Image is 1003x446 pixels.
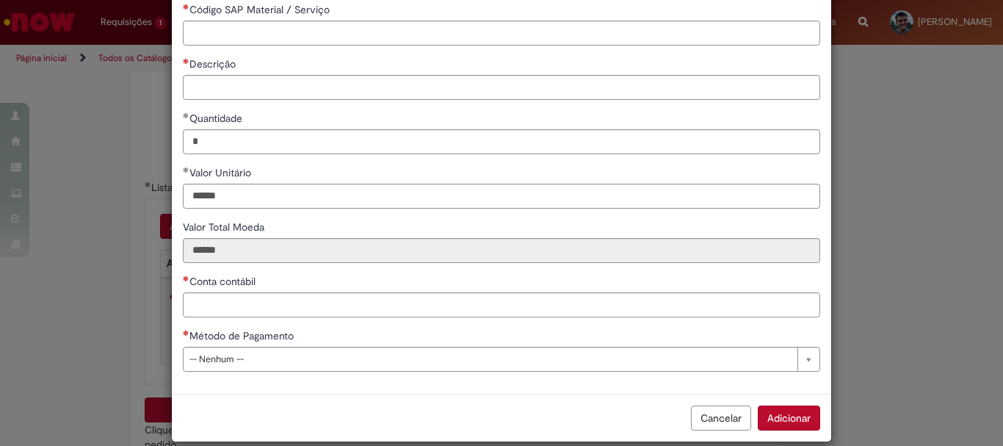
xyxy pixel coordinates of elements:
span: Valor Unitário [189,166,254,179]
span: Método de Pagamento [189,329,297,342]
span: Necessários [183,330,189,336]
span: Obrigatório Preenchido [183,167,189,173]
span: Descrição [189,57,239,71]
span: -- Nenhum -- [189,348,790,371]
button: Adicionar [758,406,820,431]
span: Necessários [183,4,189,10]
button: Cancelar [691,406,751,431]
input: Conta contábil [183,292,820,317]
input: Valor Total Moeda [183,238,820,263]
input: Código SAP Material / Serviço [183,21,820,46]
input: Descrição [183,75,820,100]
span: Conta contábil [189,275,258,288]
input: Quantidade [183,129,820,154]
input: Valor Unitário [183,184,820,209]
span: Obrigatório Preenchido [183,112,189,118]
span: Necessários [183,276,189,281]
span: Somente leitura - Valor Total Moeda [183,220,267,234]
span: Quantidade [189,112,245,125]
span: Código SAP Material / Serviço [189,3,333,16]
span: Necessários [183,58,189,64]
